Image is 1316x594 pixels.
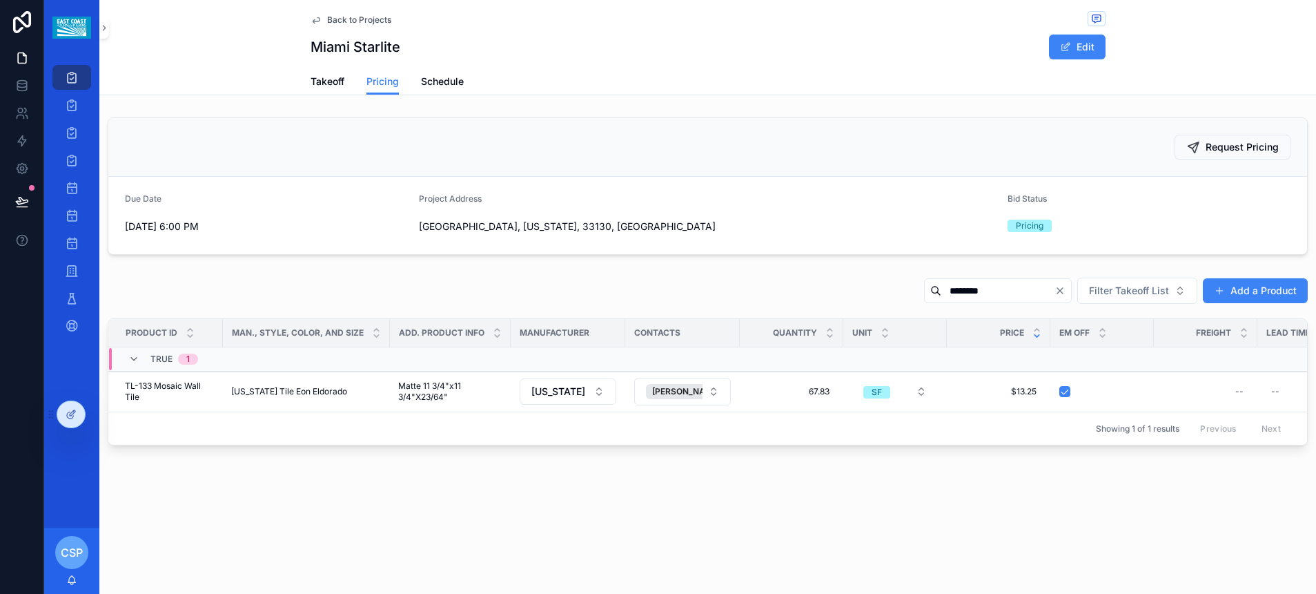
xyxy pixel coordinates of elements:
[852,379,938,404] button: Select Button
[1089,284,1169,298] span: Filter Takeoff List
[1059,327,1090,338] span: Em Off
[125,381,215,403] span: TL-133 Mosaic Wall Tile
[231,386,347,397] span: [US_STATE] Tile Eon Eldorado
[1266,327,1310,338] span: Lead Time
[1054,285,1071,296] button: Clear
[398,381,502,403] span: Matte 11 3/4"x11 3/4"X23/64"
[773,327,817,338] span: Quantity
[150,354,173,365] span: TRUE
[852,327,872,338] span: Unit
[1016,220,1043,232] div: Pricing
[961,386,1037,397] span: $13.25
[399,327,484,338] span: Add. Product Info
[1008,193,1047,204] span: Bid Status
[520,327,589,338] span: Manufacturer
[1196,327,1231,338] span: Freight
[872,386,882,399] div: SF
[311,37,400,57] h1: Miami Starlite
[531,385,588,399] span: [US_STATE] Tile
[634,378,731,405] button: Select Button
[311,15,391,26] a: Back to Projects
[419,220,996,233] span: [GEOGRAPHIC_DATA], [US_STATE], 33130, [GEOGRAPHIC_DATA]
[125,220,408,233] span: [DATE] 6:00 PM
[1077,278,1197,304] button: Select Button
[311,69,344,97] a: Takeoff
[1096,423,1179,434] span: Showing 1 of 1 results
[1271,386,1279,397] div: --
[126,327,177,338] span: Product ID
[1203,278,1308,303] button: Add a Product
[646,384,740,399] button: Unselect 375
[1175,135,1290,160] button: Request Pricing
[232,327,364,338] span: Man., Style, Color, and Size
[366,75,399,88] span: Pricing
[125,193,161,204] span: Due Date
[327,15,391,26] span: Back to Projects
[186,354,190,365] div: 1
[311,75,344,88] span: Takeoff
[419,193,482,204] span: Project Address
[52,17,90,39] img: App logo
[366,69,399,95] a: Pricing
[1206,140,1279,154] span: Request Pricing
[61,544,83,561] span: CSP
[44,55,99,356] div: scrollable content
[1049,35,1106,59] button: Edit
[634,327,680,338] span: Contacts
[754,386,829,397] span: 67.83
[1000,327,1024,338] span: Price
[1235,386,1244,397] div: --
[520,379,616,405] button: Select Button
[652,386,720,397] span: [PERSON_NAME]
[421,69,464,97] a: Schedule
[421,75,464,88] span: Schedule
